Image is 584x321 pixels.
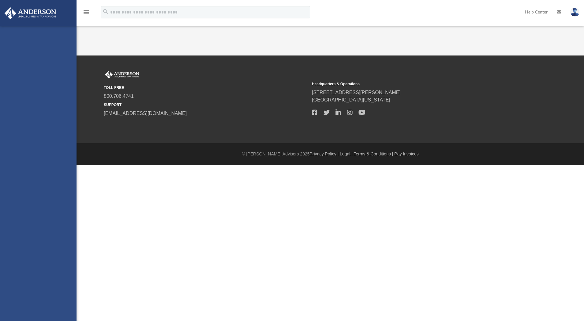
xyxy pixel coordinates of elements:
[104,111,187,116] a: [EMAIL_ADDRESS][DOMAIN_NAME]
[83,12,90,16] a: menu
[354,151,393,156] a: Terms & Conditions |
[312,90,401,95] a: [STREET_ADDRESS][PERSON_NAME]
[104,85,308,90] small: TOLL FREE
[77,151,584,157] div: © [PERSON_NAME] Advisors 2025
[104,94,134,99] a: 800.706.4741
[340,151,353,156] a: Legal |
[104,102,308,108] small: SUPPORT
[312,97,390,102] a: [GEOGRAPHIC_DATA][US_STATE]
[312,81,516,87] small: Headquarters & Operations
[310,151,339,156] a: Privacy Policy |
[102,8,109,15] i: search
[3,7,58,19] img: Anderson Advisors Platinum Portal
[83,9,90,16] i: menu
[104,71,140,79] img: Anderson Advisors Platinum Portal
[570,8,579,17] img: User Pic
[394,151,418,156] a: Pay Invoices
